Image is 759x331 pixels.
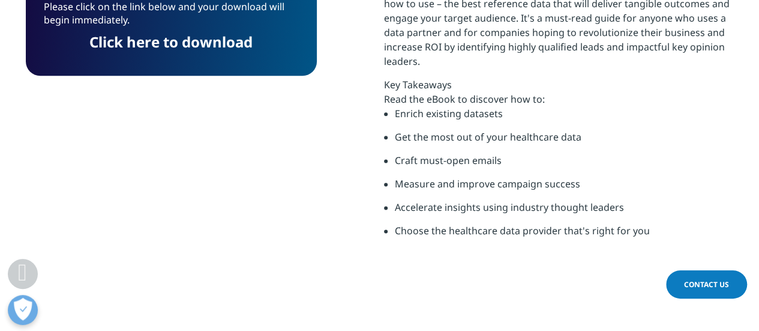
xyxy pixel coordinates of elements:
li: Accelerate insights using industry thought leaders [395,200,734,223]
li: Craft must-open emails [395,153,734,177]
li: Choose the healthcare data provider that's right for you [395,223,734,247]
a: Click here to download [89,32,253,52]
li: Measure and improve campaign success [395,177,734,200]
li: Get the most out of your healthcare data [395,130,734,153]
li: Enrich existing datasets [395,106,734,130]
span: Contact Us [684,279,729,290]
button: Open Preferences [8,295,38,325]
a: Contact Us [666,270,747,299]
